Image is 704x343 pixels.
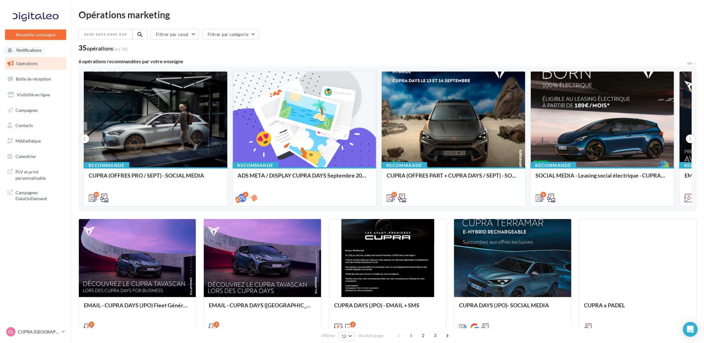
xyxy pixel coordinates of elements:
div: CUPRA (OFFRES PRO / SEPT) - SOCIAL MEDIA [89,172,222,185]
div: Open Intercom Messenger [683,322,698,337]
span: Opérations [16,61,38,66]
span: Campagnes [15,107,38,112]
div: EMAIL - CUPRA DAYS (JPO) Fleet Générique [84,302,191,314]
div: Opérations marketing [79,10,697,19]
div: CUPRA DAYS (JPO)- SOCIAL MEDIA [459,302,566,314]
div: Recommandé [381,162,427,169]
div: 5 [214,322,219,327]
div: SOCIAL MEDIA - Leasing social électrique - CUPRA Born [536,172,669,185]
a: PLV et print personnalisable [4,165,67,183]
button: Filtrer par canal [151,29,199,40]
div: 17 [392,192,397,197]
a: Contacts [4,119,67,132]
div: 5 [89,322,94,327]
a: Boîte de réception [4,72,67,86]
div: CUPRA (OFFRES PART + CUPRA DAYS / SEPT) - SOCIAL MEDIA [387,172,520,185]
div: EMAIL - CUPRA DAYS ([GEOGRAPHIC_DATA]) Private Générique [209,302,316,314]
button: Filtrer par catégorie [202,29,259,40]
span: CL [8,329,13,335]
div: CUPRA DAYS (JPO) - EMAIL + SMS [334,302,441,314]
span: 12 [341,334,347,339]
div: 35 [79,45,128,51]
span: 2 [419,331,428,341]
div: 2 [243,192,248,197]
span: Visibilité en ligne [17,92,50,97]
button: 12 [339,332,354,341]
span: Boîte de réception [16,76,51,81]
div: ADS META / DISPLAY CUPRA DAYS Septembre 2025 [238,172,371,185]
div: 6 opérations recommandées par votre enseigne [79,59,687,64]
div: 2 [350,322,356,327]
span: Campagnes DataOnDemand [15,188,64,202]
div: 10 [94,192,99,197]
a: CL CUPRA [GEOGRAPHIC_DATA] [5,326,66,338]
span: 3 [431,331,440,341]
p: CUPRA [GEOGRAPHIC_DATA] [18,329,59,335]
span: Calendrier [15,154,36,159]
div: CUPRA x PADEL [584,302,691,314]
a: Visibilité en ligne [4,88,67,101]
span: PLV et print personnalisable [15,168,64,181]
span: résultats/page [358,333,384,339]
span: Contacts [15,123,33,128]
div: Recommandé [233,162,278,169]
div: Recommandé [84,162,129,169]
div: 4 [541,192,546,197]
span: Afficher [321,333,335,339]
button: Nouvelle campagne [5,29,66,40]
a: Médiathèque [4,134,67,147]
a: Calendrier [4,150,67,163]
div: Recommandé [530,162,576,169]
span: 1 [406,331,416,341]
a: Campagnes DataOnDemand [4,186,67,204]
a: Campagnes [4,104,67,117]
div: opérations [87,46,128,51]
span: Médiathèque [15,138,41,143]
span: (sur 36) [113,46,128,51]
a: Opérations [4,57,67,70]
span: Notifications [16,48,41,53]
